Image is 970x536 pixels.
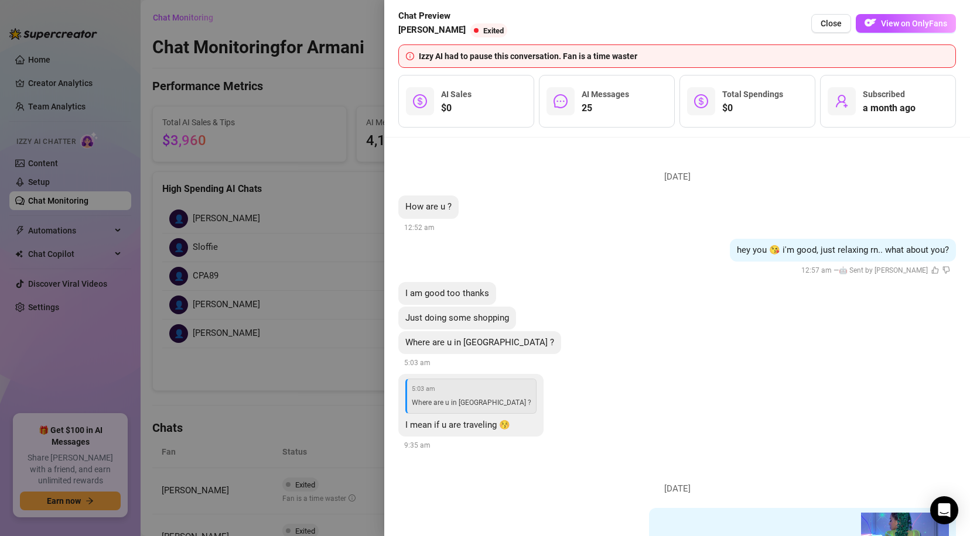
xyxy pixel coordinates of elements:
span: Where are u in [GEOGRAPHIC_DATA] ? [412,398,531,407]
span: Total Spendings [722,90,783,99]
span: How are u ? [405,201,452,212]
span: 5:03 am [404,359,431,367]
div: Open Intercom Messenger [930,496,958,524]
span: Where are u in [GEOGRAPHIC_DATA] ? [405,337,554,348]
span: View on OnlyFans [881,19,947,28]
span: 5:03 am [412,384,531,394]
span: Close [821,19,842,28]
span: dislike [942,266,950,274]
span: like [931,266,939,274]
span: 25 [582,101,629,115]
span: I mean if u are traveling 😚 [405,420,510,430]
span: Exited [483,26,504,35]
span: $0 [722,101,783,115]
span: info-circle [406,52,414,60]
span: dollar [413,94,427,108]
span: [DATE] [655,170,699,184]
span: message [554,94,568,108]
span: [DATE] [655,482,699,496]
span: AI Sales [441,90,472,99]
span: $0 [441,101,472,115]
span: [PERSON_NAME] [398,23,466,37]
span: hey you 😘 i'm good, just relaxing rn.. what about you? [737,245,949,255]
span: 12:57 am — [801,266,950,274]
span: Chat Preview [398,9,512,23]
div: Izzy AI had to pause this conversation. Fan is a time waster [419,50,948,63]
span: 12:52 am [404,224,435,232]
span: AI Messages [582,90,629,99]
span: 🤖 Sent by [PERSON_NAME] [839,266,928,274]
span: a month ago [863,101,916,115]
span: user-add [835,94,849,108]
span: Subscribed [863,90,905,99]
img: OF [865,17,876,29]
span: I am good too thanks [405,288,489,298]
span: dollar [694,94,708,108]
button: Close [811,14,851,33]
span: Just doing some shopping [405,312,509,323]
button: OFView on OnlyFans [856,14,956,33]
span: 9:35 am [404,441,431,449]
